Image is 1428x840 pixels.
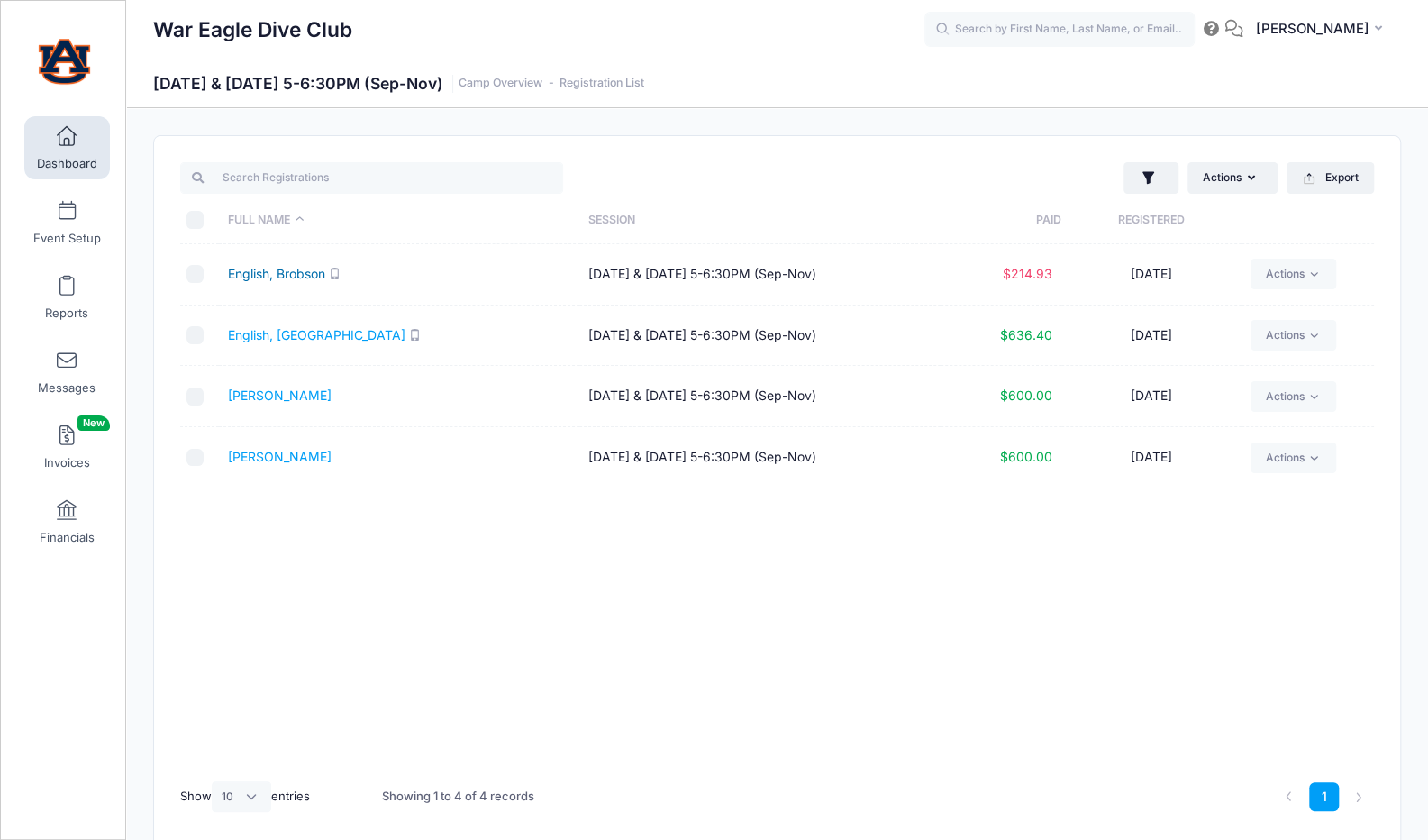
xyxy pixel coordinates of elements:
span: Financials [40,530,95,545]
a: Actions [1251,259,1336,289]
a: Actions [1251,381,1336,412]
th: Full Name: activate to sort column descending [219,196,580,244]
div: Showing 1 to 4 of 4 records [382,776,534,817]
span: New [77,415,110,431]
a: Actions [1251,443,1336,473]
a: 1 [1309,782,1339,812]
td: [DATE] [1061,306,1242,367]
span: $636.40 [1000,327,1052,342]
span: $600.00 [1000,388,1052,403]
label: Show entries [180,781,310,812]
a: Reports [24,266,110,329]
h1: War Eagle Dive Club [153,9,352,50]
a: [PERSON_NAME] [228,449,332,464]
input: Search Registrations [180,162,563,193]
a: Messages [24,341,110,404]
a: English, [GEOGRAPHIC_DATA] [228,327,405,342]
span: Event Setup [33,231,101,246]
th: Registered: activate to sort column ascending [1061,196,1242,244]
a: Actions [1251,320,1336,351]
h1: [DATE] & [DATE] 5-6:30PM (Sep-Nov) [153,74,644,93]
a: InvoicesNew [24,415,110,479]
span: Reports [45,306,88,321]
select: Showentries [212,781,271,812]
td: [DATE] & [DATE] 5-6:30PM (Sep-Nov) [579,366,941,427]
i: SMS enabled [409,329,421,341]
span: Messages [38,380,96,396]
a: English, Brobson [228,266,325,281]
th: Paid: activate to sort column ascending [941,196,1061,244]
td: [DATE] & [DATE] 5-6:30PM (Sep-Nov) [579,306,941,367]
a: Camp Overview [459,77,542,90]
button: Export [1287,162,1374,193]
button: Actions [1187,162,1278,193]
i: SMS enabled [329,268,341,279]
th: Session: activate to sort column ascending [580,196,941,244]
td: [DATE] [1061,244,1242,306]
a: [PERSON_NAME] [228,388,332,403]
span: Dashboard [37,156,97,171]
td: [DATE] [1061,366,1242,427]
td: [DATE] & [DATE] 5-6:30PM (Sep-Nov) [579,244,941,306]
span: [PERSON_NAME] [1255,19,1369,39]
span: $214.93 [1003,266,1052,281]
a: Event Setup [24,191,110,254]
a: Financials [24,490,110,553]
a: War Eagle Dive Club [1,19,127,105]
a: Registration List [559,77,644,90]
td: [DATE] [1061,427,1242,488]
a: Dashboard [24,116,110,179]
span: $600.00 [1000,449,1052,464]
button: [PERSON_NAME] [1243,9,1401,50]
td: [DATE] & [DATE] 5-6:30PM (Sep-Nov) [579,427,941,488]
img: War Eagle Dive Club [31,28,98,96]
span: Invoices [44,455,90,470]
input: Search by First Name, Last Name, or Email... [924,12,1195,48]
